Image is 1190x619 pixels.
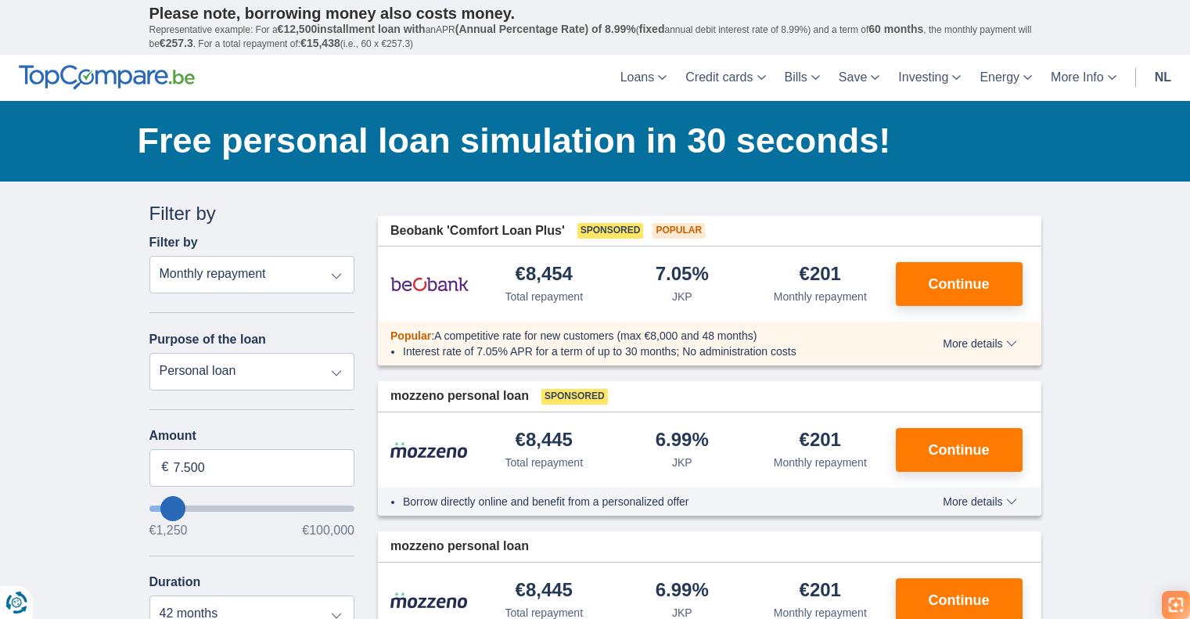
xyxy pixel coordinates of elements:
[980,70,1019,84] font: Energy
[639,23,665,35] font: fixed
[896,262,1023,306] button: Continue
[390,592,469,609] img: product.pl.alt Mozzeno
[149,575,201,588] font: Duration
[149,24,1032,49] font: , the monthly payment will be
[149,429,196,442] font: Amount
[1155,70,1171,84] font: nl
[774,456,867,469] font: Monthly repayment
[929,442,990,458] font: Continue
[785,70,807,84] font: Bills
[516,429,573,450] font: €8,445
[620,70,655,84] font: Loans
[149,524,188,537] font: €1,250
[160,37,193,49] font: €257.3
[829,55,889,101] a: Save
[505,456,583,469] font: Total repayment
[664,24,868,35] font: annual debit interest rate of 8.99%) and a term of
[672,290,692,303] font: JKP
[390,441,469,459] img: product.pl.alt Mozzeno
[516,263,573,284] font: €8,454
[436,24,455,35] font: APR
[656,429,709,450] font: 6.99%
[162,460,169,473] font: €
[390,224,565,237] font: Beobank 'Comfort Loan Plus'
[889,55,970,101] a: Investing
[545,390,605,401] font: Sponsored
[340,38,413,49] font: (i.e., 60 x €257.3)
[676,55,775,101] a: Credit cards
[302,524,354,537] font: €100,000
[685,70,753,84] font: Credit cards
[672,456,692,469] font: JKP
[278,23,318,35] font: €12,500
[896,428,1023,472] button: Continue
[929,592,990,608] font: Continue
[149,333,266,346] font: Purpose of the loan
[390,329,431,342] font: Popular
[774,290,867,303] font: Monthly repayment
[390,539,529,552] font: mozzeno personal loan
[149,24,278,35] font: Representative example: For a
[931,495,1028,508] button: More details
[149,506,355,512] input: wantToBorrow
[931,337,1028,350] button: More details
[403,345,796,358] font: Interest rate of 7.05% APR for a term of up to 30 months; No administration costs
[656,263,709,284] font: 7.05%
[149,5,516,22] font: Please note, borrowing money also costs money.
[656,225,702,236] font: Popular
[390,389,529,402] font: mozzeno personal loan
[138,121,891,160] font: Free personal loan simulation in 30 seconds!
[672,606,692,619] font: JKP
[403,495,689,508] font: Borrow directly online and benefit from a personalized offer
[516,579,573,600] font: €8,445
[1145,55,1181,101] a: nl
[581,225,641,236] font: Sponsored
[774,606,867,619] font: Monthly repayment
[800,263,841,284] font: €201
[193,38,300,49] font: . For a total repayment of:
[390,265,469,304] img: product.pl.alt Beobank
[300,37,340,49] font: €15,438
[775,55,829,101] a: Bills
[943,495,1002,508] font: More details
[426,24,436,35] font: an
[1041,55,1126,101] a: More Info
[19,65,195,90] img: TopCompare
[317,23,425,35] font: installment loan with
[505,290,583,303] font: Total repayment
[868,23,923,35] font: 60 months
[149,203,216,224] font: Filter by
[800,429,841,450] font: €201
[970,55,1041,101] a: Energy
[929,276,990,292] font: Continue
[455,23,636,35] font: (Annual Percentage Rate) of 8.99%
[505,606,583,619] font: Total repayment
[656,579,709,600] font: 6.99%
[636,24,639,35] font: (
[839,70,867,84] font: Save
[431,329,434,342] font: :
[800,579,841,600] font: €201
[1051,70,1104,84] font: More Info
[943,337,1002,350] font: More details
[611,55,677,101] a: Loans
[898,70,948,84] font: Investing
[434,329,757,342] font: A competitive rate for new customers (max €8,000 and 48 months)
[149,236,198,249] font: Filter by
